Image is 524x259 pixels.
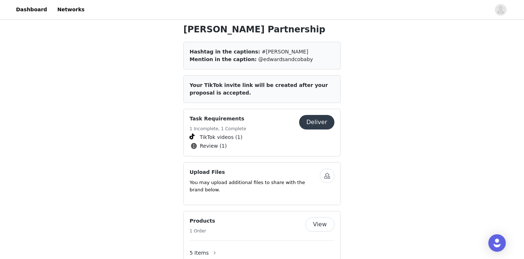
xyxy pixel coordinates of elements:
span: #[PERSON_NAME] [262,49,308,55]
h1: [PERSON_NAME] Partnership [183,23,341,36]
a: Networks [53,1,89,18]
span: @edwardsandcobaby [258,56,313,62]
span: 5 Items [190,249,209,257]
h4: Upload Files [190,168,320,176]
h5: 1 Order [190,228,215,234]
div: Task Requirements [183,109,341,156]
span: TikTok videos (1) [200,134,242,141]
span: Your TikTok invite link will be created after your proposal is accepted. [190,82,328,96]
span: Review (1) [200,142,227,150]
h4: Task Requirements [190,115,246,123]
div: avatar [497,4,504,16]
h4: Products [190,217,215,225]
a: Dashboard [12,1,51,18]
button: View [305,217,334,232]
div: Open Intercom Messenger [488,234,506,252]
p: You may upload additional files to share with the brand below. [190,179,320,193]
button: Deliver [299,115,334,129]
span: Mention in the caption: [190,56,257,62]
h5: 1 Incomplete, 1 Complete [190,125,246,132]
span: Hashtag in the captions: [190,49,260,55]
